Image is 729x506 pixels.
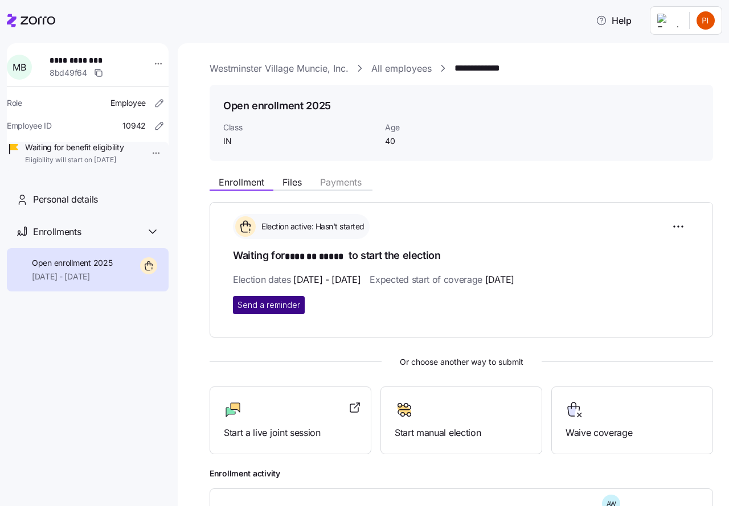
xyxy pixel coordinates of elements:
[50,67,87,79] span: 8bd49f64
[697,11,715,30] img: 24d6825ccf4887a4818050cadfd93e6d
[258,221,364,232] span: Election active: Hasn't started
[7,97,22,109] span: Role
[7,120,52,131] span: Employee ID
[293,273,361,287] span: [DATE] - [DATE]
[210,468,713,479] span: Enrollment activity
[210,356,713,368] span: Or choose another way to submit
[320,178,362,187] span: Payments
[122,120,146,131] span: 10942
[223,135,376,147] span: IN
[13,63,26,72] span: M B
[371,61,432,76] a: All employees
[233,296,305,314] button: Send a reminder
[233,248,690,264] h1: Waiting for to start the election
[370,273,514,287] span: Expected start of coverage
[210,61,349,76] a: Westminster Village Muncie, Inc.
[223,98,331,113] h1: Open enrollment 2025
[25,142,124,153] span: Waiting for benefit eligibility
[596,14,632,27] span: Help
[385,135,497,147] span: 40
[233,273,361,287] span: Election dates
[110,97,146,109] span: Employee
[282,178,302,187] span: Files
[587,9,641,32] button: Help
[485,273,514,287] span: [DATE]
[223,122,376,133] span: Class
[237,299,300,311] span: Send a reminder
[32,257,112,269] span: Open enrollment 2025
[33,192,98,207] span: Personal details
[395,426,528,440] span: Start manual election
[385,122,497,133] span: Age
[657,14,680,27] img: Employer logo
[224,426,357,440] span: Start a live joint session
[25,155,124,165] span: Eligibility will start on [DATE]
[32,271,112,282] span: [DATE] - [DATE]
[219,178,264,187] span: Enrollment
[566,426,699,440] span: Waive coverage
[33,225,81,239] span: Enrollments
